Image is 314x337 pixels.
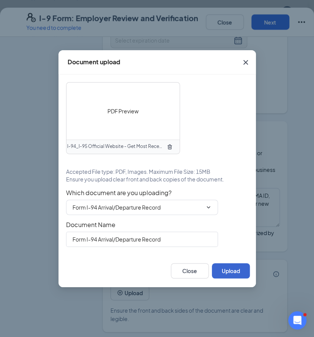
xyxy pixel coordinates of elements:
span: Accepted File type: PDF, Images. Maximum File Size: 15MB [66,168,210,175]
iframe: Intercom live chat [288,311,306,329]
span: I-94_I-95 Official Website - Get Most Recent Response.pdf [67,143,164,150]
button: Close [171,263,209,278]
div: Document upload [68,58,120,66]
input: Enter document name [66,232,218,247]
button: Upload [212,263,250,278]
span: Which document are you uploading? [66,189,248,197]
input: Select document type [73,203,202,211]
button: TrashOutline [164,141,176,153]
span: Document Name [66,221,248,229]
span: Ensure you upload clear front and back copies of the document. [66,175,224,183]
svg: TrashOutline [167,144,173,150]
button: Close [235,50,256,75]
span: PDF Preview [107,107,139,115]
svg: Cross [241,58,250,67]
svg: ChevronDown [205,204,211,210]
